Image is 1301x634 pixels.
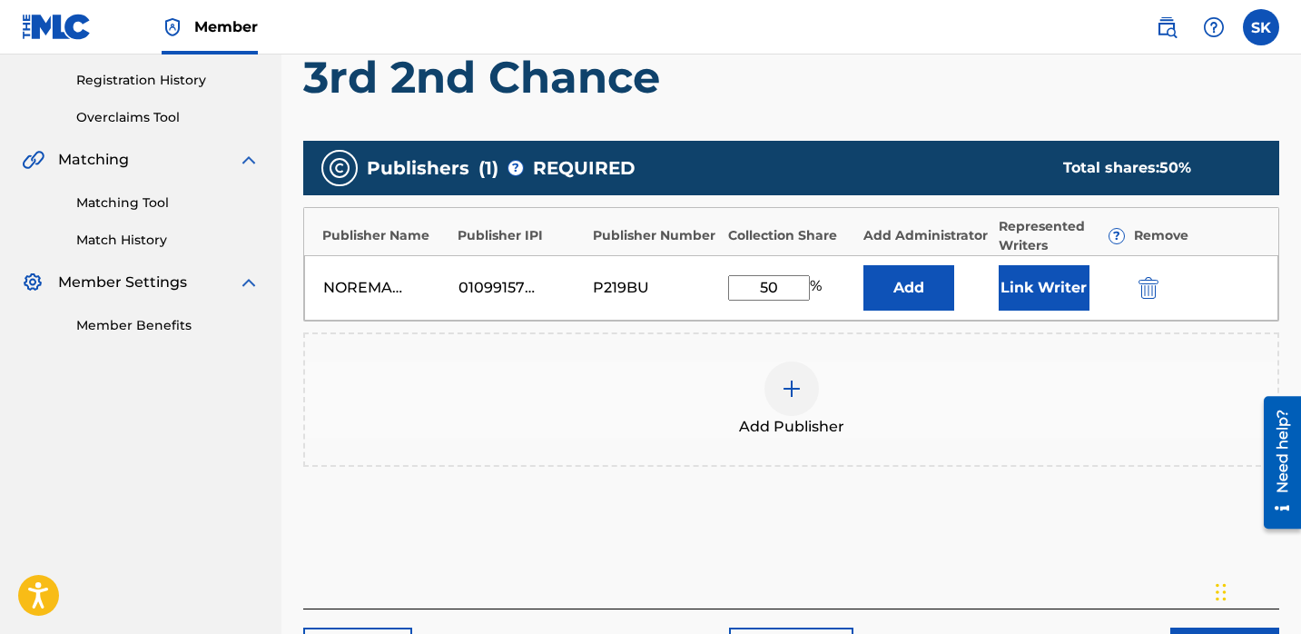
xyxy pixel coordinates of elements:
[22,272,44,293] img: Member Settings
[1109,229,1124,243] span: ?
[76,71,260,90] a: Registration History
[863,226,990,245] div: Add Administrator
[1159,159,1191,176] span: 50 %
[303,50,1279,104] h1: 3rd 2nd Chance
[1063,157,1243,179] div: Total shares:
[593,226,719,245] div: Publisher Number
[739,416,844,438] span: Add Publisher
[329,157,350,179] img: publishers
[728,226,854,245] div: Collection Share
[1203,16,1225,38] img: help
[1210,547,1301,634] iframe: Chat Widget
[478,154,498,182] span: ( 1 )
[1250,390,1301,536] iframe: Resource Center
[1216,565,1227,619] div: Drag
[1148,9,1185,45] a: Public Search
[22,149,44,171] img: Matching
[58,272,187,293] span: Member Settings
[508,161,523,175] span: ?
[58,149,129,171] span: Matching
[367,154,469,182] span: Publishers
[810,275,826,301] span: %
[238,149,260,171] img: expand
[863,265,954,311] button: Add
[76,316,260,335] a: Member Benefits
[76,231,260,250] a: Match History
[1196,9,1232,45] div: Help
[76,108,260,127] a: Overclaims Tool
[458,226,584,245] div: Publisher IPI
[238,272,260,293] img: expand
[1134,226,1260,245] div: Remove
[22,14,92,40] img: MLC Logo
[781,378,803,400] img: add
[162,16,183,38] img: Top Rightsholder
[533,154,636,182] span: REQUIRED
[76,193,260,213] a: Matching Tool
[322,226,448,245] div: Publisher Name
[194,16,258,37] span: Member
[999,217,1125,255] div: Represented Writers
[999,265,1089,311] button: Link Writer
[1243,9,1279,45] div: User Menu
[1138,277,1158,299] img: 12a2ab48e56ec057fbd8.svg
[1156,16,1178,38] img: search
